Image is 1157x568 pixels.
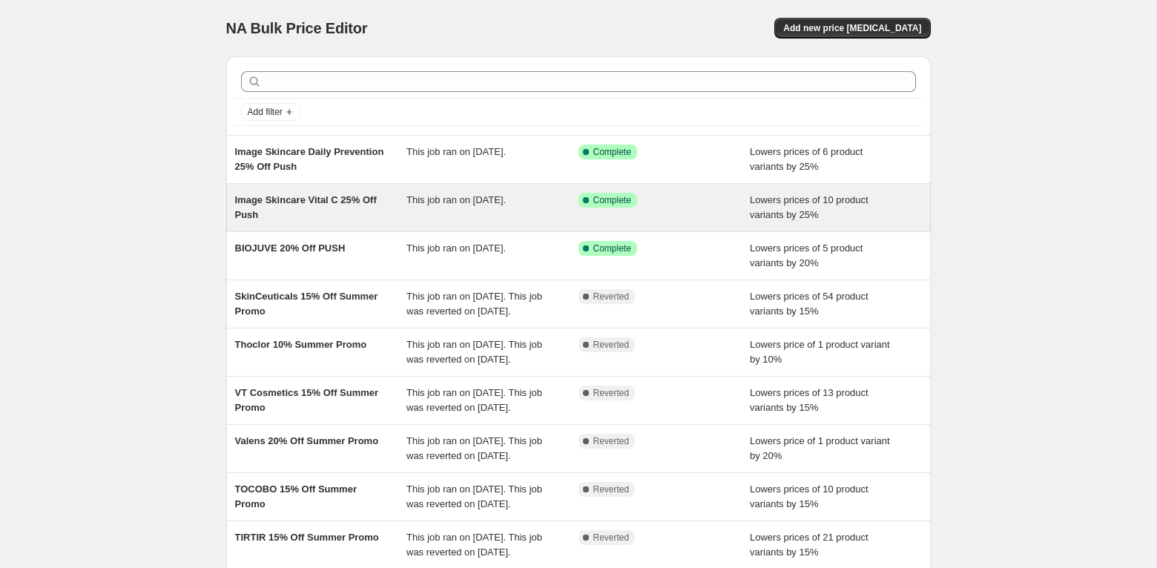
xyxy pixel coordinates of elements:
[593,387,630,399] span: Reverted
[235,339,367,350] span: Thoclor 10% Summer Promo
[406,483,542,509] span: This job ran on [DATE]. This job was reverted on [DATE].
[406,194,506,205] span: This job ran on [DATE].
[750,291,868,317] span: Lowers prices of 54 product variants by 15%
[750,435,890,461] span: Lowers price of 1 product variant by 20%
[248,106,283,118] span: Add filter
[750,387,868,413] span: Lowers prices of 13 product variants by 15%
[593,483,630,495] span: Reverted
[235,387,379,413] span: VT Cosmetics 15% Off Summer Promo
[783,22,921,34] span: Add new price [MEDICAL_DATA]
[750,483,868,509] span: Lowers prices of 10 product variants by 15%
[235,483,357,509] span: TOCOBO 15% Off Summer Promo
[235,532,379,543] span: TIRTIR 15% Off Summer Promo
[235,242,346,254] span: BIOJUVE 20% Off PUSH
[235,194,377,220] span: Image Skincare Vital C 25% Off Push
[750,146,863,172] span: Lowers prices of 6 product variants by 25%
[774,18,930,39] button: Add new price [MEDICAL_DATA]
[750,532,868,558] span: Lowers prices of 21 product variants by 15%
[406,339,542,365] span: This job ran on [DATE]. This job was reverted on [DATE].
[406,242,506,254] span: This job ran on [DATE].
[593,291,630,303] span: Reverted
[593,339,630,351] span: Reverted
[406,435,542,461] span: This job ran on [DATE]. This job was reverted on [DATE].
[750,339,890,365] span: Lowers price of 1 product variant by 10%
[593,435,630,447] span: Reverted
[406,532,542,558] span: This job ran on [DATE]. This job was reverted on [DATE].
[235,435,379,446] span: Valens 20% Off Summer Promo
[593,146,631,158] span: Complete
[406,387,542,413] span: This job ran on [DATE]. This job was reverted on [DATE].
[593,242,631,254] span: Complete
[235,146,384,172] span: Image Skincare Daily Prevention 25% Off Push
[235,291,378,317] span: SkinCeuticals 15% Off Summer Promo
[593,194,631,206] span: Complete
[241,103,300,121] button: Add filter
[593,532,630,544] span: Reverted
[750,194,868,220] span: Lowers prices of 10 product variants by 25%
[406,146,506,157] span: This job ran on [DATE].
[406,291,542,317] span: This job ran on [DATE]. This job was reverted on [DATE].
[750,242,863,268] span: Lowers prices of 5 product variants by 20%
[226,20,368,36] span: NA Bulk Price Editor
